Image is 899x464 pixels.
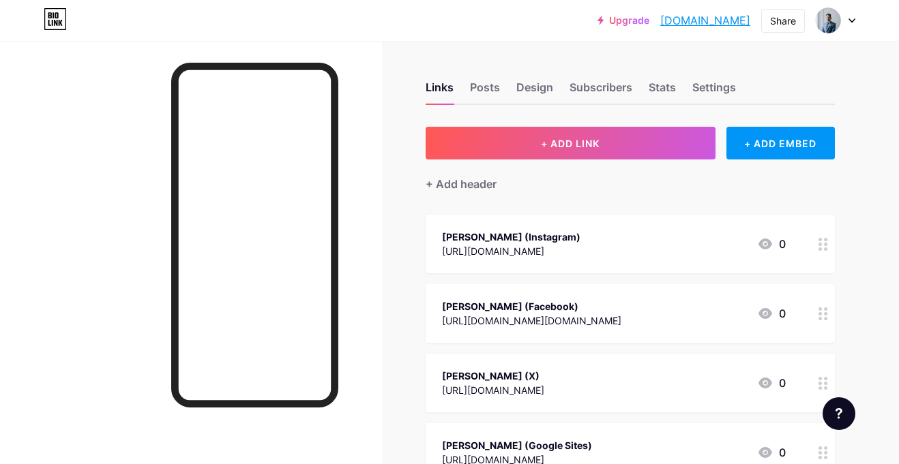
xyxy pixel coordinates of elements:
[757,444,786,461] div: 0
[442,438,592,452] div: [PERSON_NAME] (Google Sites)
[470,79,500,104] div: Posts
[649,79,676,104] div: Stats
[770,14,796,28] div: Share
[757,305,786,322] div: 0
[726,127,835,159] div: + ADD EMBED
[516,79,553,104] div: Design
[442,244,580,258] div: [URL][DOMAIN_NAME]
[442,299,621,313] div: [PERSON_NAME] (Facebook)
[757,236,786,252] div: 0
[692,79,736,104] div: Settings
[442,383,544,397] div: [URL][DOMAIN_NAME]
[541,138,600,149] span: + ADD LINK
[660,12,750,29] a: [DOMAIN_NAME]
[815,7,841,33] img: Andi95 Budiman
[426,176,497,192] div: + Add header
[442,369,544,383] div: [PERSON_NAME] (X)
[442,313,621,328] div: [URL][DOMAIN_NAME][DOMAIN_NAME]
[426,127,716,159] button: + ADD LINK
[426,79,454,104] div: Links
[598,15,649,26] a: Upgrade
[757,375,786,391] div: 0
[442,230,580,244] div: [PERSON_NAME] (Instagram)
[570,79,632,104] div: Subscribers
